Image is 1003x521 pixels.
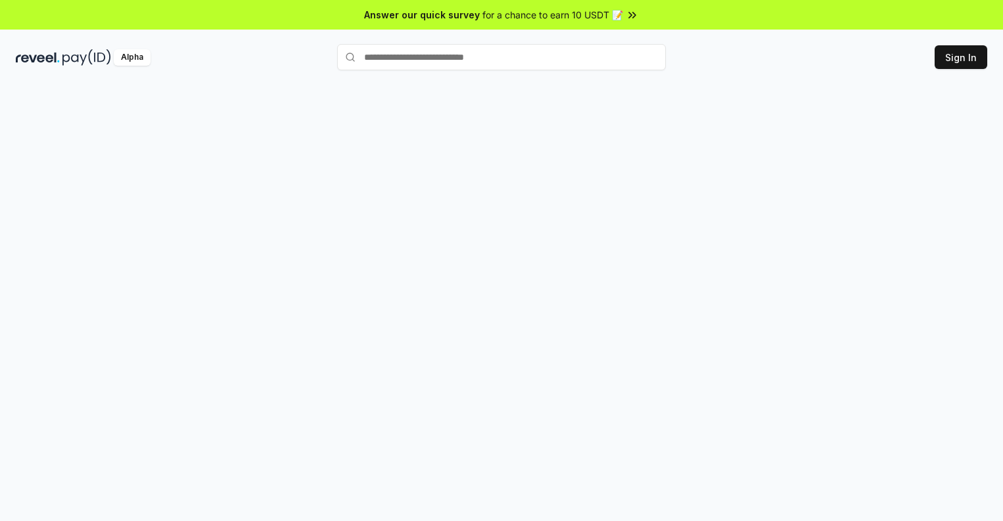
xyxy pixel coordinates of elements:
[114,49,151,66] div: Alpha
[482,8,623,22] span: for a chance to earn 10 USDT 📝
[364,8,480,22] span: Answer our quick survey
[62,49,111,66] img: pay_id
[935,45,987,69] button: Sign In
[16,49,60,66] img: reveel_dark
